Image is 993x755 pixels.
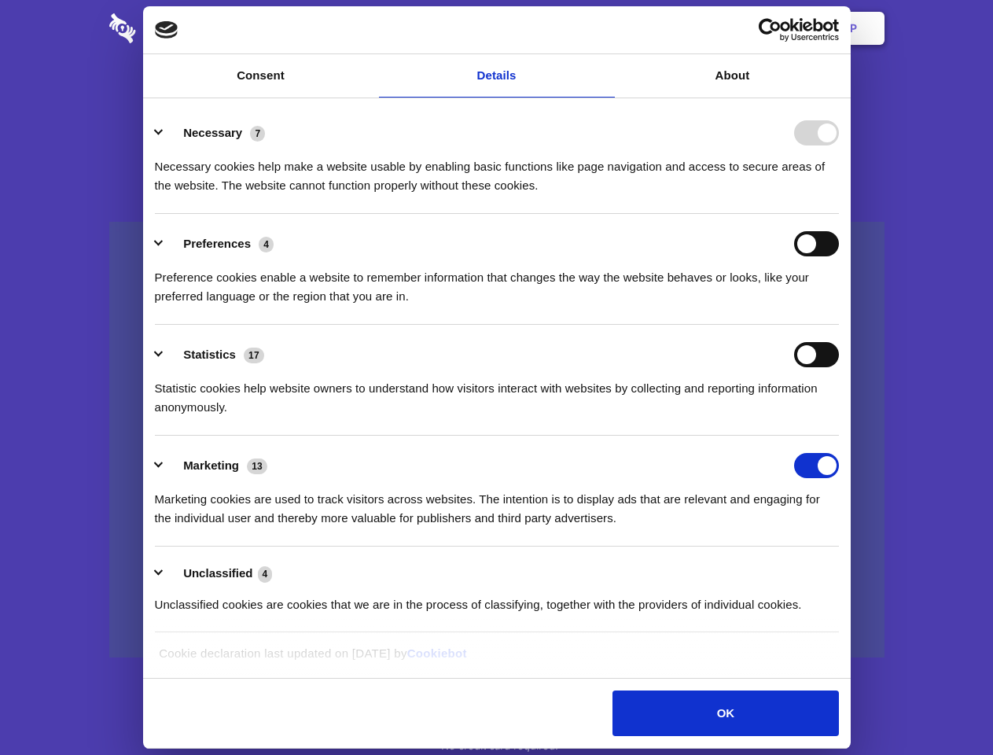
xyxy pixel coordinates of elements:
div: Statistic cookies help website owners to understand how visitors interact with websites by collec... [155,367,839,417]
span: 13 [247,459,267,474]
div: Preference cookies enable a website to remember information that changes the way the website beha... [155,256,839,306]
img: logo [155,21,178,39]
a: About [615,54,851,98]
img: logo-wordmark-white-trans-d4663122ce5f474addd5e946df7df03e33cb6a1c49d2221995e7729f52c070b2.svg [109,13,244,43]
a: Usercentrics Cookiebot - opens in a new window [701,18,839,42]
label: Marketing [183,459,239,472]
button: Marketing (13) [155,453,278,478]
div: Marketing cookies are used to track visitors across websites. The intention is to display ads tha... [155,478,839,528]
a: Consent [143,54,379,98]
label: Necessary [183,126,242,139]
label: Preferences [183,237,251,250]
button: Unclassified (4) [155,564,282,584]
a: Cookiebot [407,646,467,660]
span: 4 [258,566,273,582]
iframe: Drift Widget Chat Controller [914,676,974,736]
a: Login [713,4,782,53]
button: Statistics (17) [155,342,274,367]
a: Wistia video thumbnail [109,222,885,658]
a: Contact [638,4,710,53]
button: OK [612,691,838,736]
div: Necessary cookies help make a website usable by enabling basic functions like page navigation and... [155,145,839,195]
span: 17 [244,348,264,363]
a: Details [379,54,615,98]
label: Statistics [183,348,236,361]
div: Unclassified cookies are cookies that we are in the process of classifying, together with the pro... [155,584,839,614]
button: Necessary (7) [155,120,275,145]
button: Preferences (4) [155,231,284,256]
span: 4 [259,237,274,252]
div: Cookie declaration last updated on [DATE] by [147,644,846,675]
h1: Eliminate Slack Data Loss. [109,71,885,127]
h4: Auto-redaction of sensitive data, encrypted data sharing and self-destructing private chats. Shar... [109,143,885,195]
span: 7 [250,126,265,142]
a: Pricing [462,4,530,53]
